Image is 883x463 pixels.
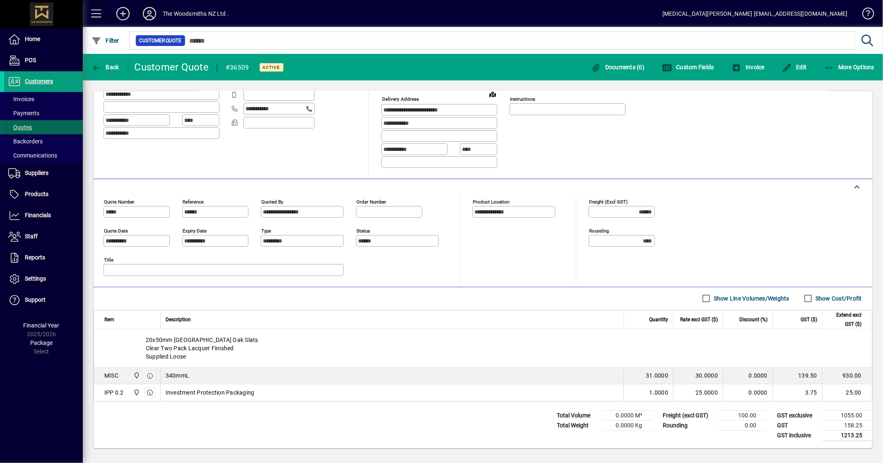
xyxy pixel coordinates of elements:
[822,384,872,401] td: 25.00
[824,64,875,70] span: More Options
[4,247,83,268] a: Reports
[4,184,83,205] a: Products
[589,228,609,233] mat-label: Rounding
[24,322,60,329] span: Financial Year
[4,205,83,226] a: Financials
[739,315,768,324] span: Discount (%)
[139,36,182,45] span: Customer Quote
[773,410,823,420] td: GST exclusive
[589,199,628,204] mat-label: Freight (excl GST)
[131,388,141,397] span: The Woodsmiths
[131,371,141,380] span: The Woodsmiths
[712,294,789,303] label: Show Line Volumes/Weights
[91,64,119,70] span: Back
[659,410,717,420] td: Freight (excl GST)
[4,50,83,71] a: POS
[591,64,645,70] span: Documents (0)
[4,163,83,184] a: Suppliers
[4,29,83,50] a: Home
[602,420,652,430] td: 0.0000 Kg
[822,60,877,75] button: More Options
[801,315,817,324] span: GST ($)
[183,228,207,233] mat-label: Expiry date
[25,57,36,63] span: POS
[4,290,83,310] a: Support
[166,371,190,380] span: 340mmL
[772,368,822,384] td: 139.50
[104,199,135,204] mat-label: Quote number
[104,228,128,233] mat-label: Quote date
[773,420,823,430] td: GST
[8,110,39,116] span: Payments
[4,226,83,247] a: Staff
[723,384,772,401] td: 0.0000
[30,339,53,346] span: Package
[8,152,57,159] span: Communications
[261,199,283,204] mat-label: Quoted by
[4,148,83,162] a: Communications
[553,420,602,430] td: Total Weight
[553,410,602,420] td: Total Volume
[89,60,121,75] button: Back
[486,87,499,101] a: View on map
[678,388,718,397] div: 25.0000
[646,371,668,380] span: 31.0000
[823,410,872,420] td: 1055.00
[110,6,136,21] button: Add
[89,33,121,48] button: Filter
[104,371,118,380] div: MISC
[226,61,249,74] div: #36509
[780,60,809,75] button: Edit
[25,170,48,176] span: Suppliers
[25,296,46,303] span: Support
[166,315,191,324] span: Description
[659,420,717,430] td: Rounding
[94,329,872,367] div: 20x50mm [GEOGRAPHIC_DATA] Oak Slats Clear Two Pack Lacquer Finished Supplied Loose
[828,310,861,329] span: Extend excl GST ($)
[650,388,669,397] span: 1.0000
[782,64,807,70] span: Edit
[25,212,51,218] span: Financials
[183,199,204,204] mat-label: Reference
[4,92,83,106] a: Invoices
[135,61,209,74] div: Customer Quote
[731,64,765,70] span: Invoice
[823,420,872,430] td: 158.25
[662,7,848,20] div: [MEDICAL_DATA][PERSON_NAME] [EMAIL_ADDRESS][DOMAIN_NAME]
[261,228,271,233] mat-label: Type
[678,371,718,380] div: 30.0000
[104,257,113,262] mat-label: Title
[649,315,668,324] span: Quantity
[25,78,53,85] span: Customers
[4,106,83,120] a: Payments
[25,275,46,282] span: Settings
[104,388,124,397] div: IPP 0.2
[856,2,873,29] a: Knowledge Base
[166,388,255,397] span: Investment Protection Packaging
[660,60,716,75] button: Custom Fields
[662,64,714,70] span: Custom Fields
[814,294,862,303] label: Show Cost/Profit
[163,7,229,20] div: The Woodsmiths NZ Ltd .
[263,65,280,70] span: Active
[356,199,386,204] mat-label: Order number
[4,120,83,134] a: Quotes
[473,199,510,204] mat-label: Product location
[510,96,535,102] mat-label: Instructions
[25,191,48,197] span: Products
[356,228,370,233] mat-label: Status
[83,60,128,75] app-page-header-button: Back
[25,233,38,240] span: Staff
[4,134,83,148] a: Backorders
[25,36,40,42] span: Home
[773,430,823,441] td: GST inclusive
[91,37,119,44] span: Filter
[8,138,43,145] span: Backorders
[8,96,34,102] span: Invoices
[4,269,83,289] a: Settings
[729,60,767,75] button: Invoice
[104,315,114,324] span: Item
[823,430,872,441] td: 1213.25
[680,315,718,324] span: Rate excl GST ($)
[8,124,32,131] span: Quotes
